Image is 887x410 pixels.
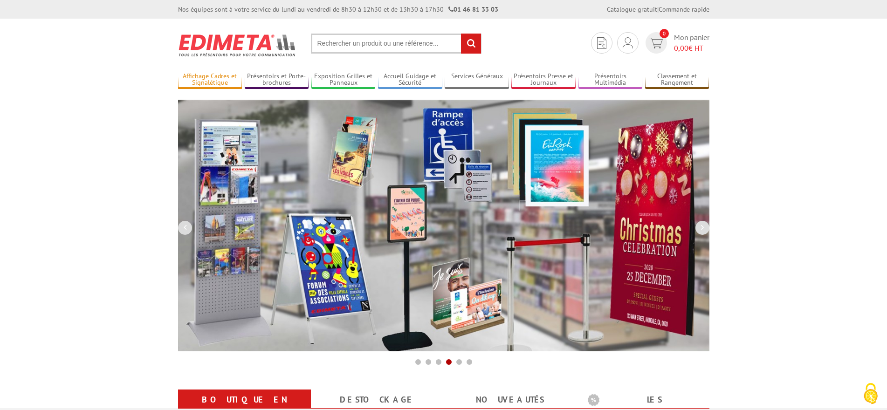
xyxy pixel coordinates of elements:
span: Mon panier [674,32,709,54]
a: Destockage [322,391,433,408]
strong: 01 46 81 33 03 [448,5,498,14]
a: Présentoirs Presse et Journaux [511,72,576,88]
a: Commande rapide [659,5,709,14]
input: Rechercher un produit ou une référence... [311,34,481,54]
img: devis rapide [623,37,633,48]
input: rechercher [461,34,481,54]
a: nouveautés [455,391,565,408]
span: 0 [660,29,669,38]
a: Accueil Guidage et Sécurité [378,72,442,88]
a: Présentoirs Multimédia [578,72,643,88]
button: Cookies (fenêtre modale) [854,378,887,410]
a: devis rapide 0 Mon panier 0,00€ HT [643,32,709,54]
img: Cookies (fenêtre modale) [859,382,882,405]
img: devis rapide [649,38,663,48]
span: € HT [674,43,709,54]
a: Présentoirs et Porte-brochures [245,72,309,88]
a: Classement et Rangement [645,72,709,88]
b: Les promotions [588,391,704,410]
span: 0,00 [674,43,688,53]
div: Nos équipes sont à votre service du lundi au vendredi de 8h30 à 12h30 et de 13h30 à 17h30 [178,5,498,14]
a: Services Généraux [445,72,509,88]
a: Affichage Cadres et Signalétique [178,72,242,88]
a: Catalogue gratuit [607,5,657,14]
img: Présentoir, panneau, stand - Edimeta - PLV, affichage, mobilier bureau, entreprise [178,28,297,62]
img: devis rapide [597,37,606,49]
div: | [607,5,709,14]
a: Exposition Grilles et Panneaux [311,72,376,88]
